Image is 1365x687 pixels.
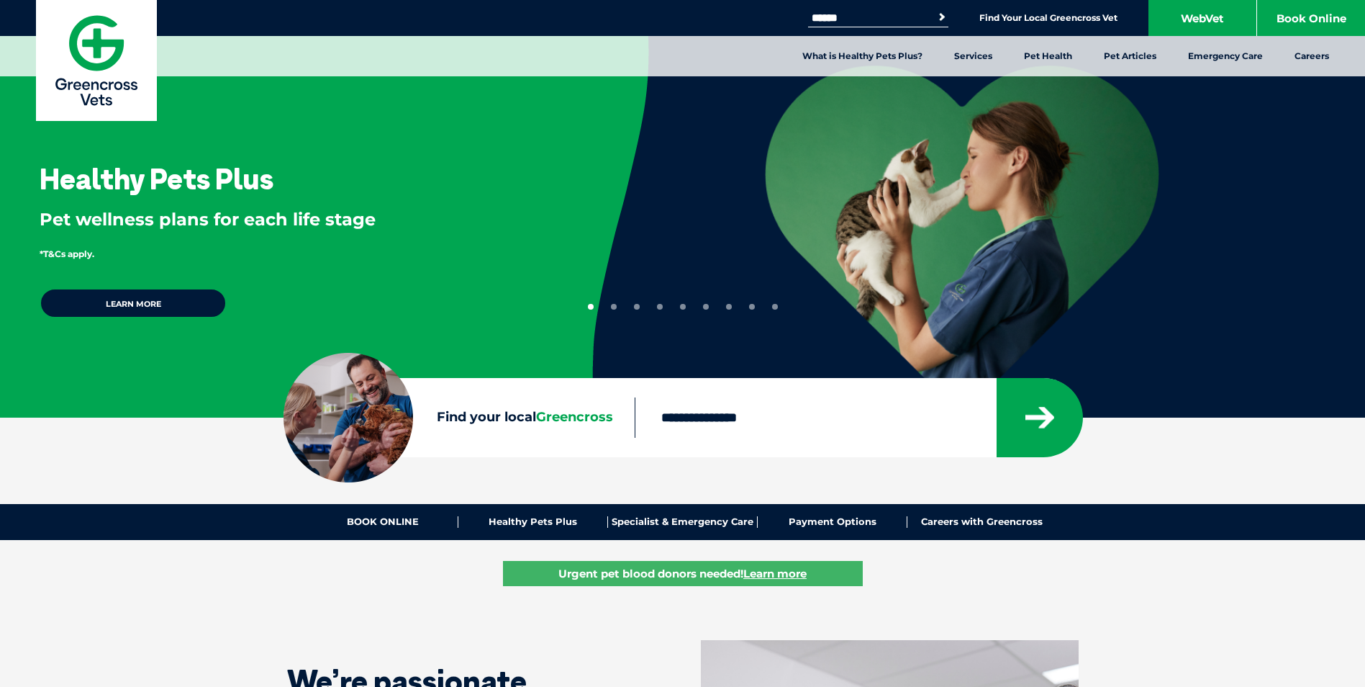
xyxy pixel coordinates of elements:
[935,10,949,24] button: Search
[458,516,608,528] a: Healthy Pets Plus
[1008,36,1088,76] a: Pet Health
[907,516,1056,528] a: Careers with Greencross
[40,164,273,193] h3: Healthy Pets Plus
[611,304,617,310] button: 2 of 9
[588,304,594,310] button: 1 of 9
[503,561,863,586] a: Urgent pet blood donors needed!Learn more
[536,409,613,425] span: Greencross
[634,304,640,310] button: 3 of 9
[726,304,732,310] button: 7 of 9
[1088,36,1172,76] a: Pet Articles
[1279,36,1345,76] a: Careers
[680,304,686,310] button: 5 of 9
[657,304,663,310] button: 4 of 9
[979,12,1117,24] a: Find Your Local Greencross Vet
[309,516,458,528] a: BOOK ONLINE
[749,304,755,310] button: 8 of 9
[40,288,227,318] a: Learn more
[608,516,758,528] a: Specialist & Emergency Care
[758,516,907,528] a: Payment Options
[40,207,545,232] p: Pet wellness plans for each life stage
[743,567,807,580] u: Learn more
[1172,36,1279,76] a: Emergency Care
[786,36,938,76] a: What is Healthy Pets Plus?
[703,304,709,310] button: 6 of 9
[772,304,778,310] button: 9 of 9
[938,36,1008,76] a: Services
[284,407,635,428] label: Find your local
[40,248,94,259] span: *T&Cs apply.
